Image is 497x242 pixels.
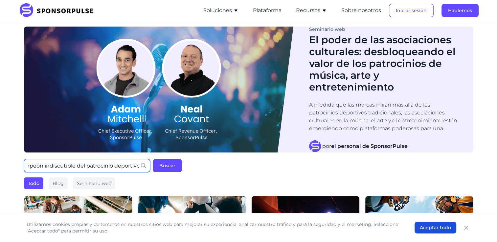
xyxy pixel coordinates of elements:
[379,158,497,242] iframe: Chat Widget
[49,177,68,189] div: Blog
[389,8,434,13] a: Iniciar sesión
[309,140,321,152] img: Personal de SponsorPulse
[331,143,408,149] strong: el personal de SponsorPulse
[253,8,282,13] a: Plataforma
[141,163,146,168] img: icono de búsqueda
[296,7,327,14] button: Recursos
[24,27,473,152] a: Imagen del blogSeminario webEl poder de las asociaciones culturales: desbloqueando el valor de lo...
[24,159,150,172] input: Busca cualquier cosa
[253,7,282,14] button: Plataforma
[153,159,182,172] button: Buscar
[441,4,479,17] button: Hablemos
[296,7,320,14] font: Recursos
[73,177,115,189] div: Seminario web
[203,7,232,14] font: Soluciones
[24,177,43,189] div: Todo
[441,8,479,13] a: Hablemos
[379,158,497,242] div: Widget de chat
[203,7,238,14] button: Soluciones
[309,101,460,132] p: A medida que las marcas miran más allá de los patrocinios deportivos tradicionales, las asociacio...
[341,7,381,14] button: Sobre nosotros
[309,27,460,31] div: Seminario web
[24,27,294,152] img: Imagen del blog
[341,8,381,13] a: Sobre nosotros
[27,221,401,234] p: Utilizamos cookies propias y de terceros en nuestros sitios web para mejorar su experiencia, anal...
[322,142,408,150] span: por
[389,4,434,17] button: Iniciar sesión
[309,34,460,93] h1: El poder de las asociaciones culturales: desbloqueando el valor de los patrocinios de música, art...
